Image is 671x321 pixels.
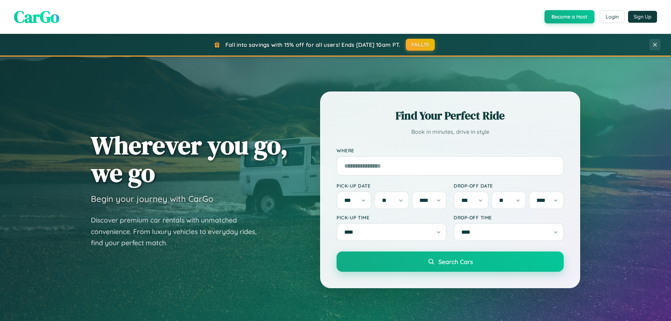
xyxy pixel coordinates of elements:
button: Become a Host [544,10,594,23]
p: Discover premium car rentals with unmatched convenience. From luxury vehicles to everyday rides, ... [91,214,266,249]
span: CarGo [14,5,59,28]
button: Sign Up [628,11,657,23]
h1: Wherever you go, we go [91,131,288,187]
label: Drop-off Time [454,214,564,220]
h2: Find Your Perfect Ride [337,108,564,123]
p: Book in minutes, drive in style [337,127,564,137]
button: Login [600,10,625,23]
label: Pick-up Time [337,214,447,220]
button: Search Cars [337,251,564,272]
label: Drop-off Date [454,183,564,189]
button: FALL15 [406,39,435,51]
span: Fall into savings with 15% off for all users! Ends [DATE] 10am PT. [225,41,401,48]
h3: Begin your journey with CarGo [91,194,214,204]
label: Pick-up Date [337,183,447,189]
span: Search Cars [438,258,473,265]
label: Where [337,147,564,153]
